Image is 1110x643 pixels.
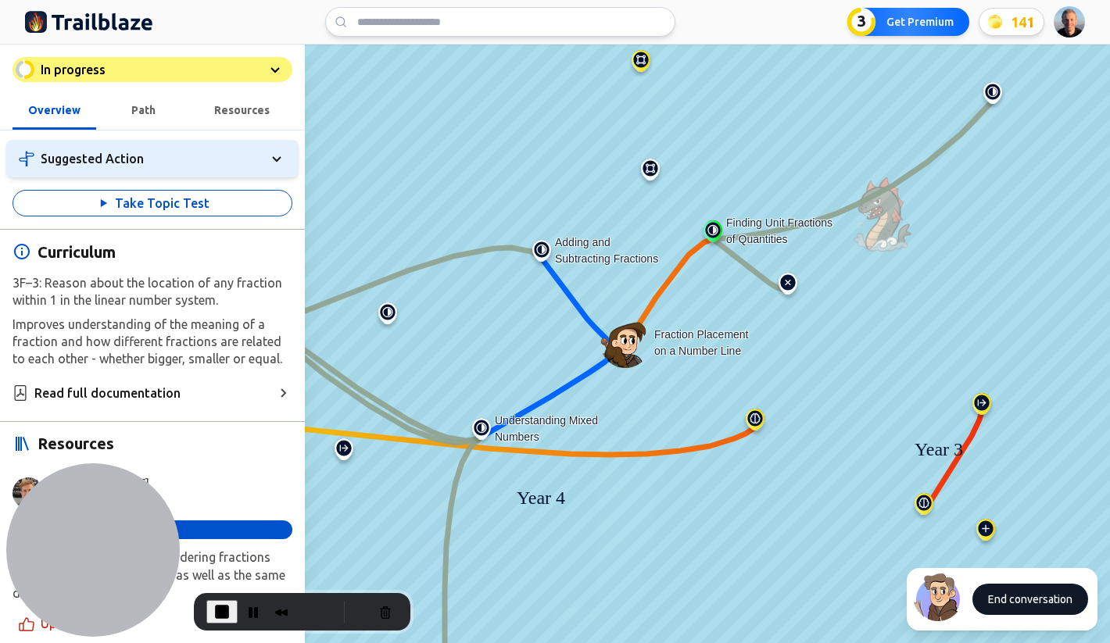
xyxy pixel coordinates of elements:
[469,418,494,446] img: Understanding Mixed Numbers
[913,571,963,621] img: North
[131,104,156,116] span: Path
[1054,6,1085,38] img: ACg8ocLVxQ1Wu2T8akHoeqeZjBgdDgA07w1zwGNtHwoELAzSpgfDD1gg=s96-c
[529,240,554,268] img: Adding and Subtracting Fractions
[700,220,725,248] img: Finding Unit Fractions of Quantities
[25,9,153,34] img: Trailblaze Education Logo
[972,584,1088,615] button: End conversation
[38,242,116,262] span: Curriculum
[16,60,34,79] img: In Progress Icon
[41,152,144,166] span: Suggested Action
[600,318,650,368] img: Fraction Placement on a Number Line
[502,484,580,512] div: Year 4
[331,438,356,466] img: Dividing Thousands into Equal Parts
[847,8,969,36] button: 3Get Premium
[214,104,270,116] span: Resources
[980,82,1005,110] img: Writing and Interpreting Fractions
[900,435,978,463] div: Year 3
[628,50,653,78] img: Drawing and Analyzing Polygons
[911,493,936,521] img: Scaling Number Facts by 10
[38,434,114,453] span: Resources
[6,140,299,177] button: Suggested Action
[34,384,181,402] span: Read full documentation
[638,159,663,187] img: Identifying Right Angles in Shapes
[13,274,292,368] div: 3F–3: Reason about the location of any fraction within 1 in the linear number system. Improves un...
[775,273,800,301] img: Solving Contextual Math Problems
[502,484,580,507] div: Year 4
[41,63,106,77] span: In progress
[28,104,81,116] span: Overview
[969,393,994,421] img: Decomposing Three-digit Numbers
[1011,11,1034,33] span: 141
[973,519,998,547] img: Columnar Addition and Subtraction
[743,409,768,437] img: Multiplication and Division Fact Mastery
[375,302,400,330] img: Converting Mixed and Improper Fractions
[900,435,978,459] div: Year 3
[13,190,292,216] button: Take Topic Test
